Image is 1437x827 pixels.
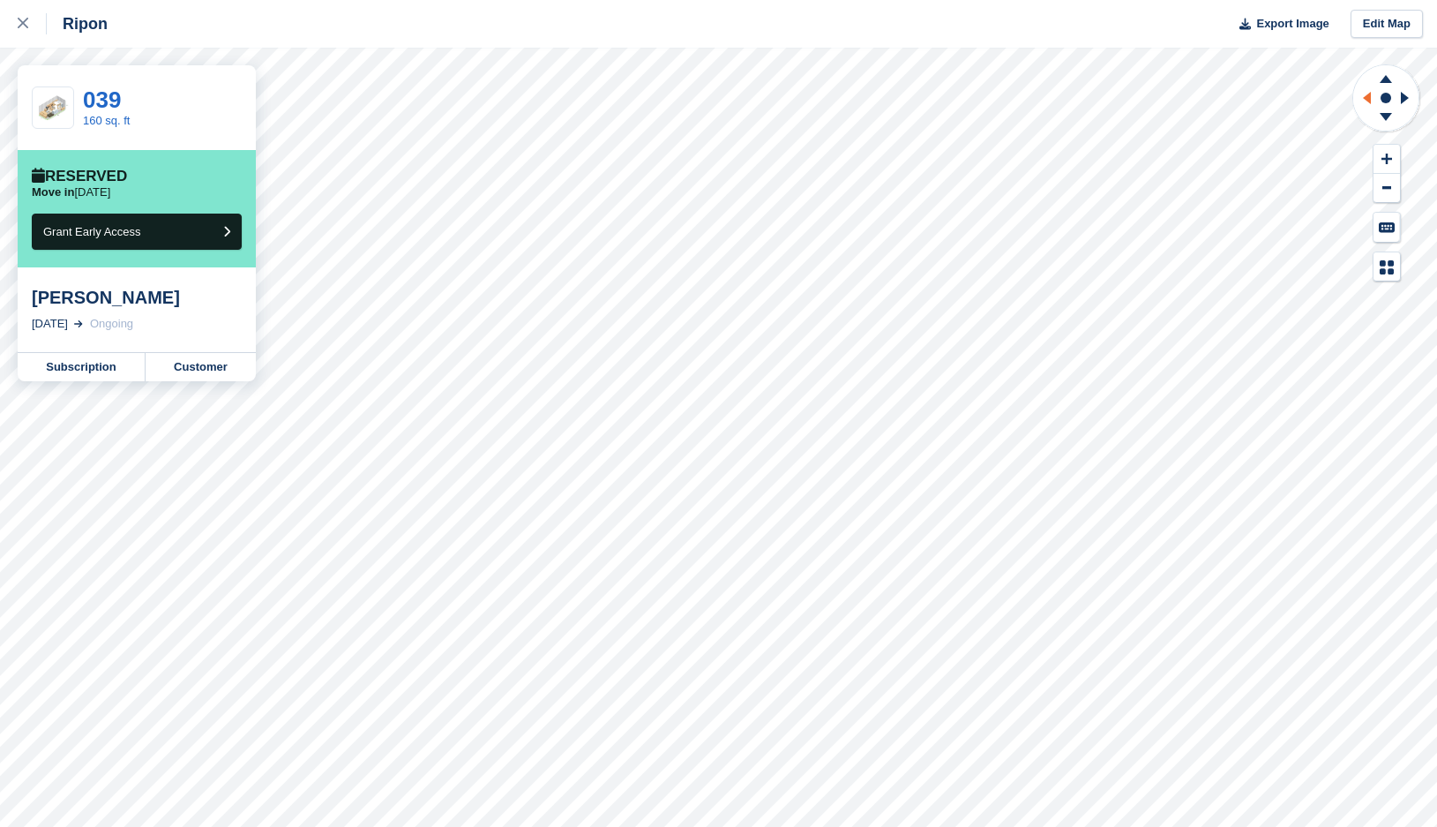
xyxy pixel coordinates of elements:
a: 160 sq. ft [83,114,130,127]
button: Map Legend [1373,252,1400,282]
img: SCA-160sqft.jpg [33,94,73,122]
div: [PERSON_NAME] [32,287,242,308]
a: Customer [146,353,256,381]
div: Ripon [47,13,108,34]
button: Zoom In [1373,145,1400,174]
button: Zoom Out [1373,174,1400,203]
a: Edit Map [1351,10,1423,39]
div: Ongoing [90,315,133,333]
p: [DATE] [32,185,110,199]
button: Grant Early Access [32,214,242,250]
a: 039 [83,86,121,113]
a: Subscription [18,353,146,381]
div: Reserved [32,168,127,185]
span: Move in [32,185,74,199]
img: arrow-right-light-icn-cde0832a797a2874e46488d9cf13f60e5c3a73dbe684e267c42b8395dfbc2abf.svg [74,320,83,327]
div: [DATE] [32,315,68,333]
span: Export Image [1256,15,1328,33]
span: Grant Early Access [43,225,141,238]
button: Export Image [1229,10,1329,39]
button: Keyboard Shortcuts [1373,213,1400,242]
